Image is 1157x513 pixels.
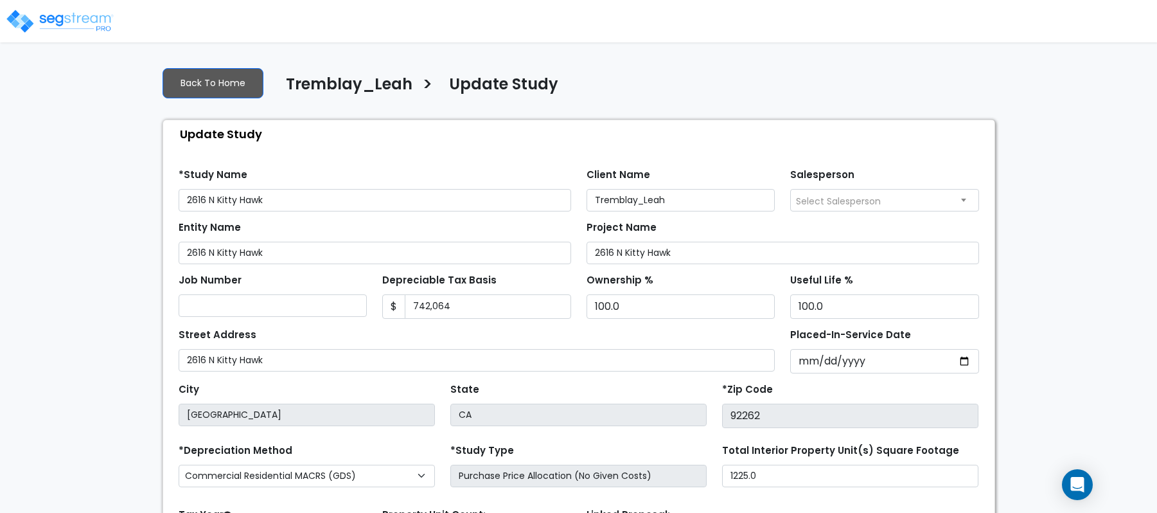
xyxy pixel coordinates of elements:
[170,120,994,148] div: Update Study
[286,75,412,97] h4: Tremblay_Leah
[1062,469,1093,500] div: Open Intercom Messenger
[179,189,571,212] input: Study Name
[382,294,405,319] span: $
[179,382,199,397] label: City
[439,75,558,102] a: Update Study
[405,294,571,319] input: 0.00
[587,294,775,319] input: Ownership
[449,75,558,97] h4: Update Study
[382,273,497,288] label: Depreciable Tax Basis
[276,75,412,102] a: Tremblay_Leah
[790,273,853,288] label: Useful Life %
[587,273,653,288] label: Ownership %
[179,273,242,288] label: Job Number
[179,221,241,235] label: Entity Name
[790,168,854,183] label: Salesperson
[163,68,263,98] a: Back To Home
[179,168,247,183] label: *Study Name
[450,382,479,397] label: State
[722,465,978,487] input: total square foot
[722,382,773,397] label: *Zip Code
[796,195,881,208] span: Select Salesperson
[422,74,433,99] h3: >
[179,349,775,372] input: Street Address
[790,328,911,343] label: Placed-In-Service Date
[790,294,979,319] input: Depreciation
[587,242,979,264] input: Project Name
[179,242,571,264] input: Entity Name
[587,168,650,183] label: Client Name
[587,221,657,235] label: Project Name
[179,328,256,343] label: Street Address
[5,8,114,34] img: logo_pro_r.png
[722,444,959,458] label: Total Interior Property Unit(s) Square Footage
[179,444,292,458] label: *Depreciation Method
[587,189,775,212] input: Client Name
[722,404,978,428] input: Zip Code
[450,444,514,458] label: *Study Type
